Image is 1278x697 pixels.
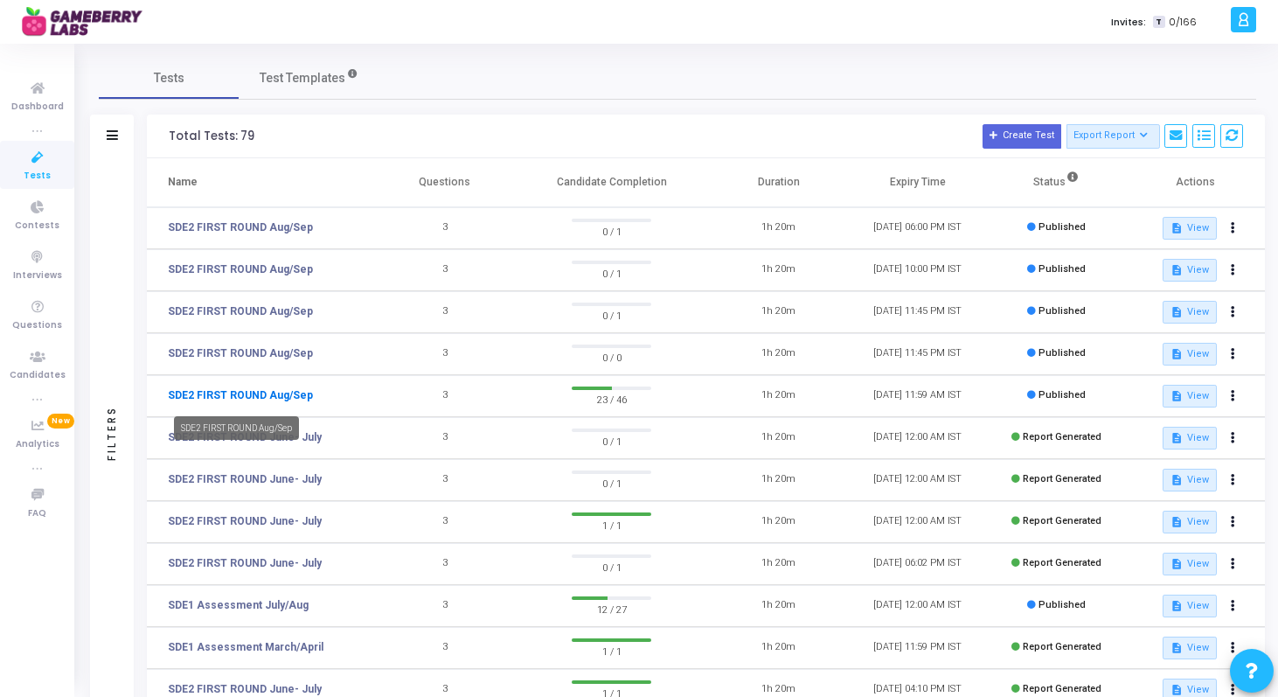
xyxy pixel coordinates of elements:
[848,333,987,375] td: [DATE] 11:45 PM IST
[1170,432,1183,444] mat-icon: description
[572,306,651,324] span: 0 / 1
[375,375,514,417] td: 3
[375,543,514,585] td: 3
[168,471,322,487] a: SDE2 FIRST ROUND June- July
[168,639,323,655] a: SDE1 Assessment March/April
[168,555,322,571] a: SDE2 FIRST ROUND June- July
[168,303,313,319] a: SDE2 FIRST ROUND Aug/Sep
[375,627,514,669] td: 3
[709,375,848,417] td: 1h 20m
[375,501,514,543] td: 3
[1163,553,1216,575] button: View
[848,459,987,501] td: [DATE] 12:00 AM IST
[1163,217,1216,240] button: View
[1126,158,1265,207] th: Actions
[572,558,651,575] span: 0 / 1
[147,158,375,207] th: Name
[1023,641,1101,652] span: Report Generated
[375,417,514,459] td: 3
[168,513,322,529] a: SDE2 FIRST ROUND June- July
[572,390,651,408] span: 23 / 46
[572,600,651,617] span: 12 / 27
[848,207,987,249] td: [DATE] 06:00 PM IST
[709,333,848,375] td: 1h 20m
[1038,221,1086,233] span: Published
[1170,558,1183,570] mat-icon: description
[709,543,848,585] td: 1h 20m
[1163,595,1216,617] button: View
[1163,259,1216,282] button: View
[1169,15,1197,30] span: 0/166
[375,207,514,249] td: 3
[572,264,651,282] span: 0 / 1
[709,291,848,333] td: 1h 20m
[16,437,59,452] span: Analytics
[1170,306,1183,318] mat-icon: description
[1170,516,1183,528] mat-icon: description
[375,158,514,207] th: Questions
[572,222,651,240] span: 0 / 1
[10,368,66,383] span: Candidates
[1170,684,1183,696] mat-icon: description
[375,459,514,501] td: 3
[709,249,848,291] td: 1h 20m
[1163,427,1216,450] button: View
[24,169,51,184] span: Tests
[572,516,651,533] span: 1 / 1
[12,318,62,333] span: Questions
[1170,474,1183,486] mat-icon: description
[375,291,514,333] td: 3
[1170,642,1183,654] mat-icon: description
[572,474,651,491] span: 0 / 1
[22,4,153,39] img: logo
[572,642,651,659] span: 1 / 1
[1163,469,1216,491] button: View
[11,100,64,115] span: Dashboard
[47,414,74,429] span: New
[1163,511,1216,533] button: View
[709,417,848,459] td: 1h 20m
[1023,683,1101,694] span: Report Generated
[1023,557,1101,568] span: Report Generated
[709,585,848,627] td: 1h 20m
[848,375,987,417] td: [DATE] 11:59 AM IST
[28,506,46,521] span: FAQ
[1153,16,1164,29] span: T
[848,158,987,207] th: Expiry Time
[848,543,987,585] td: [DATE] 06:02 PM IST
[1111,15,1146,30] label: Invites:
[1170,222,1183,234] mat-icon: description
[375,249,514,291] td: 3
[983,124,1061,149] button: Create Test
[1163,301,1216,324] button: View
[168,345,313,361] a: SDE2 FIRST ROUND Aug/Sep
[848,627,987,669] td: [DATE] 11:59 PM IST
[1170,390,1183,402] mat-icon: description
[709,627,848,669] td: 1h 20m
[709,459,848,501] td: 1h 20m
[572,348,651,366] span: 0 / 0
[848,585,987,627] td: [DATE] 12:00 AM IST
[154,69,184,87] span: Tests
[1038,389,1086,401] span: Published
[375,585,514,627] td: 3
[709,207,848,249] td: 1h 20m
[1038,347,1086,359] span: Published
[1066,124,1160,149] button: Export Report
[1038,599,1086,610] span: Published
[1023,473,1101,484] span: Report Generated
[168,387,313,403] a: SDE2 FIRST ROUND Aug/Sep
[709,158,848,207] th: Duration
[15,219,59,233] span: Contests
[514,158,709,207] th: Candidate Completion
[1170,348,1183,360] mat-icon: description
[709,501,848,543] td: 1h 20m
[168,597,309,613] a: SDE1 Assessment July/Aug
[848,291,987,333] td: [DATE] 11:45 PM IST
[168,261,313,277] a: SDE2 FIRST ROUND Aug/Sep
[168,220,313,235] a: SDE2 FIRST ROUND Aug/Sep
[168,681,322,697] a: SDE2 FIRST ROUND June- July
[1038,305,1086,317] span: Published
[848,249,987,291] td: [DATE] 10:00 PM IST
[104,337,120,529] div: Filters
